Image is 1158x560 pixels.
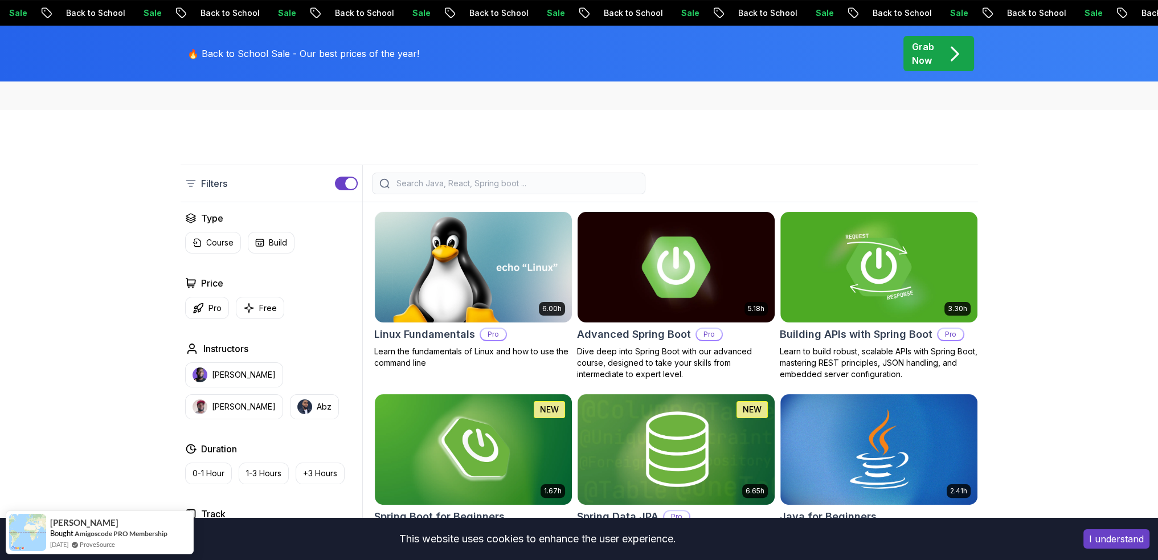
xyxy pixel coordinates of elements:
[912,40,934,67] p: Grab Now
[185,394,283,419] button: instructor img[PERSON_NAME]
[57,7,134,19] p: Back to School
[290,394,339,419] button: instructor imgAbz
[134,7,171,19] p: Sale
[375,394,572,505] img: Spring Boot for Beginners card
[998,7,1075,19] p: Back to School
[577,509,658,525] h2: Spring Data JPA
[296,463,345,484] button: +3 Hours
[780,394,977,505] img: Java for Beginners card
[481,329,506,340] p: Pro
[374,509,505,525] h2: Spring Boot for Beginners
[297,399,312,414] img: instructor img
[269,237,287,248] p: Build
[864,7,941,19] p: Back to School
[201,507,226,521] h2: Track
[80,539,115,549] a: ProveSource
[185,232,241,254] button: Course
[374,326,475,342] h2: Linux Fundamentals
[269,7,305,19] p: Sale
[577,211,775,380] a: Advanced Spring Boot card5.18hAdvanced Spring BootProDive deep into Spring Boot with our advanced...
[1075,7,1112,19] p: Sale
[1083,529,1149,549] button: Accept cookies
[950,487,967,496] p: 2.41h
[540,404,559,415] p: NEW
[572,209,779,325] img: Advanced Spring Boot card
[460,7,538,19] p: Back to School
[807,7,843,19] p: Sale
[75,529,167,538] a: Amigoscode PRO Membership
[578,394,775,505] img: Spring Data JPA card
[246,468,281,479] p: 1-3 Hours
[236,297,284,319] button: Free
[948,304,967,313] p: 3.30h
[542,304,562,313] p: 6.00h
[577,394,775,551] a: Spring Data JPA card6.65hNEWSpring Data JPAProMaster database management, advanced querying, and ...
[743,404,762,415] p: NEW
[374,346,572,369] p: Learn the fundamentals of Linux and how to use the command line
[403,7,440,19] p: Sale
[212,369,276,381] p: [PERSON_NAME]
[303,468,337,479] p: +3 Hours
[780,212,977,322] img: Building APIs with Spring Boot card
[326,7,403,19] p: Back to School
[538,7,574,19] p: Sale
[577,346,775,380] p: Dive deep into Spring Boot with our advanced course, designed to take your skills from intermedia...
[394,178,638,189] input: Search Java, React, Spring boot ...
[203,342,248,355] h2: Instructors
[544,487,562,496] p: 1.67h
[50,539,68,549] span: [DATE]
[212,401,276,412] p: [PERSON_NAME]
[206,237,234,248] p: Course
[201,177,227,190] p: Filters
[938,329,963,340] p: Pro
[201,211,223,225] h2: Type
[201,442,237,456] h2: Duration
[780,346,978,380] p: Learn to build robust, scalable APIs with Spring Boot, mastering REST principles, JSON handling, ...
[729,7,807,19] p: Back to School
[191,7,269,19] p: Back to School
[748,304,764,313] p: 5.18h
[50,518,118,528] span: [PERSON_NAME]
[780,326,932,342] h2: Building APIs with Spring Boot
[697,329,722,340] p: Pro
[185,362,283,387] button: instructor img[PERSON_NAME]
[664,511,689,522] p: Pro
[201,276,223,290] h2: Price
[208,303,222,314] p: Pro
[50,529,73,538] span: Bought
[780,394,978,551] a: Java for Beginners card2.41hJava for BeginnersBeginner-friendly Java course for essential program...
[248,232,294,254] button: Build
[780,211,978,380] a: Building APIs with Spring Boot card3.30hBuilding APIs with Spring BootProLearn to build robust, s...
[595,7,672,19] p: Back to School
[185,463,232,484] button: 0-1 Hour
[193,367,207,382] img: instructor img
[259,303,277,314] p: Free
[317,401,332,412] p: Abz
[374,394,572,551] a: Spring Boot for Beginners card1.67hNEWSpring Boot for BeginnersBuild a CRUD API with Spring Boot ...
[746,487,764,496] p: 6.65h
[375,212,572,322] img: Linux Fundamentals card
[941,7,977,19] p: Sale
[185,297,229,319] button: Pro
[9,514,46,551] img: provesource social proof notification image
[374,211,572,369] a: Linux Fundamentals card6.00hLinux FundamentalsProLearn the fundamentals of Linux and how to use t...
[9,526,1066,551] div: This website uses cookies to enhance the user experience.
[577,326,691,342] h2: Advanced Spring Boot
[239,463,289,484] button: 1-3 Hours
[672,7,709,19] p: Sale
[780,509,877,525] h2: Java for Beginners
[193,399,207,414] img: instructor img
[187,47,419,60] p: 🔥 Back to School Sale - Our best prices of the year!
[193,468,224,479] p: 0-1 Hour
